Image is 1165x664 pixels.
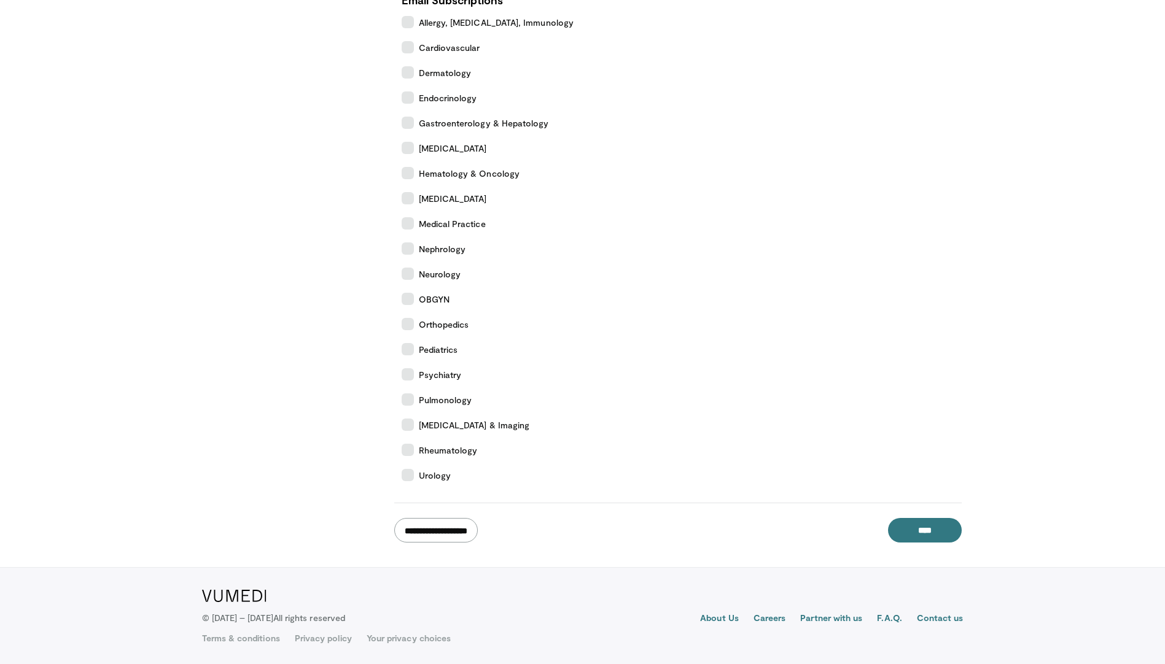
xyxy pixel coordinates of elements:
[419,444,478,457] span: Rheumatology
[419,41,480,54] span: Cardiovascular
[419,469,451,482] span: Urology
[754,612,786,627] a: Careers
[419,268,461,280] span: Neurology
[419,419,530,431] span: [MEDICAL_DATA] & Imaging
[419,242,466,255] span: Nephrology
[367,632,451,644] a: Your privacy choices
[419,16,574,29] span: Allergy, [MEDICAL_DATA], Immunology
[419,66,472,79] span: Dermatology
[202,612,346,624] p: © [DATE] – [DATE]
[419,192,487,205] span: [MEDICAL_DATA]
[917,612,964,627] a: Contact us
[202,590,267,602] img: VuMedi Logo
[202,632,280,644] a: Terms & conditions
[419,117,549,129] span: Gastroenterology & Hepatology
[419,142,487,155] span: [MEDICAL_DATA]
[800,612,862,627] a: Partner with us
[419,318,469,331] span: Orthopedics
[877,612,902,627] a: F.A.Q.
[419,343,458,356] span: Pediatrics
[273,612,345,623] span: All rights reserved
[419,167,520,180] span: Hematology & Oncology
[419,368,462,381] span: Psychiatry
[295,632,352,644] a: Privacy policy
[419,393,472,406] span: Pulmonology
[700,612,739,627] a: About Us
[419,217,486,230] span: Medical Practice
[419,91,477,104] span: Endocrinology
[419,293,450,306] span: OBGYN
